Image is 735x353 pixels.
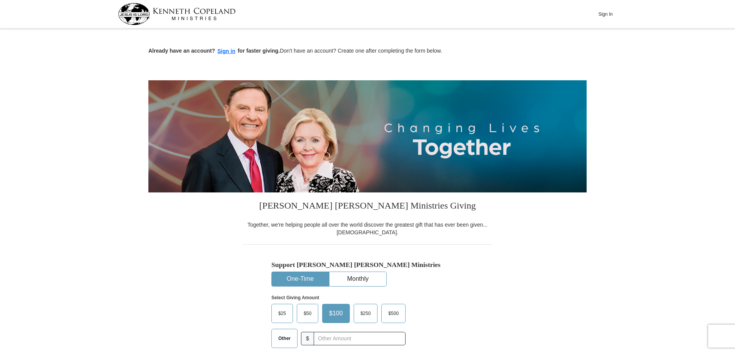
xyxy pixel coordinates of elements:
p: Don't have an account? Create one after completing the form below. [148,47,587,56]
strong: Already have an account? for faster giving. [148,48,280,54]
span: $250 [357,308,375,319]
input: Other Amount [314,332,406,345]
strong: Select Giving Amount [271,295,319,300]
span: $25 [274,308,290,319]
span: $100 [325,308,347,319]
span: $500 [384,308,402,319]
button: Sign In [594,8,617,20]
button: One-Time [272,272,329,286]
h3: [PERSON_NAME] [PERSON_NAME] Ministries Giving [243,192,492,221]
h5: Support [PERSON_NAME] [PERSON_NAME] Ministries [271,261,464,269]
img: kcm-header-logo.svg [118,3,236,25]
div: Together, we're helping people all over the world discover the greatest gift that has ever been g... [243,221,492,236]
span: Other [274,333,294,344]
button: Monthly [329,272,386,286]
span: $50 [300,308,315,319]
span: $ [301,332,314,345]
button: Sign in [215,47,238,56]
